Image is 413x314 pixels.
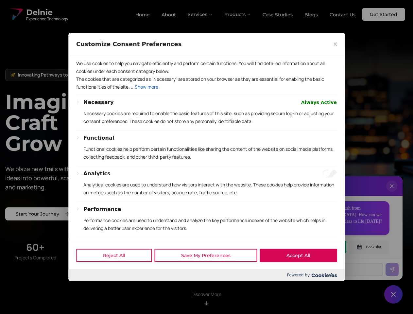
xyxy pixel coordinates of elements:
[154,249,257,262] button: Save My Preferences
[83,98,114,106] button: Necessary
[301,98,337,106] span: Always Active
[76,249,152,262] button: Reject All
[135,83,158,91] button: Show more
[76,75,337,91] p: The cookies that are categorized as "Necessary" are stored on your browser as they are essential ...
[83,205,121,213] button: Performance
[311,273,337,277] img: Cookieyes logo
[334,43,337,46] img: Close
[76,40,181,48] span: Customize Consent Preferences
[83,217,337,232] p: Performance cookies are used to understand and analyze the key performance indexes of the website...
[83,110,337,125] p: Necessary cookies are required to enable the basic features of this site, such as providing secur...
[260,249,337,262] button: Accept All
[83,134,114,142] button: Functional
[83,145,337,161] p: Functional cookies help perform certain functionalities like sharing the content of the website o...
[68,269,345,281] div: Powered by
[83,181,337,197] p: Analytical cookies are used to understand how visitors interact with the website. These cookies h...
[322,170,337,178] input: Enable Analytics
[83,170,111,178] button: Analytics
[76,60,337,75] p: We use cookies to help you navigate efficiently and perform certain functions. You will find deta...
